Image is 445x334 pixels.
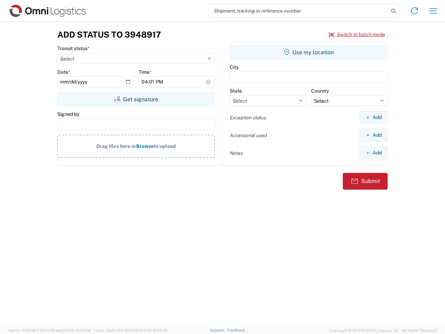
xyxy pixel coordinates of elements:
[139,328,168,333] span: [DATE] 12:25:34
[209,4,389,17] input: Shipment, tracking or reference number
[57,45,90,51] label: Transit status
[63,328,91,333] span: [DATE] 12:29:29
[230,150,243,156] label: Notes
[329,29,385,40] button: Switch to batch mode
[230,114,266,121] label: Exception status
[57,111,79,117] label: Signed by
[57,30,161,40] h3: Add Status to 3948917
[57,69,70,75] label: Date
[230,64,238,70] label: City
[227,328,245,332] a: Feedback
[57,92,215,106] button: Get signature
[139,69,152,75] label: Time
[230,45,388,59] button: Use my location
[210,328,227,332] a: Support
[94,328,168,333] span: Client: 2025.16.0-1592391
[136,143,154,149] span: Browse
[8,328,91,333] span: Server: 2025.16.0-1ffcc23b9e2
[230,132,267,138] label: Accessorial used
[359,129,388,142] button: Add
[330,327,437,334] span: Copyright © [DATE]-[DATE] Agistix Inc., All Rights Reserved
[154,143,176,149] span: to upload
[96,143,136,149] span: Drag files here or
[230,88,242,94] label: State
[359,146,388,159] button: Add
[343,173,388,190] button: Submit
[311,88,329,94] label: Country
[359,111,388,124] button: Add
